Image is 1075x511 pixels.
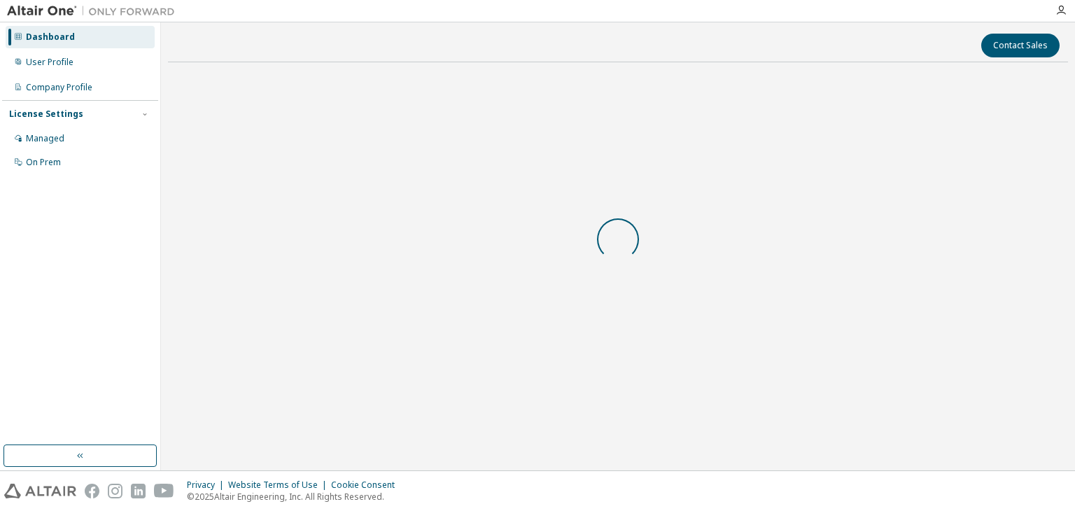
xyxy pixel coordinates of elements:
[26,31,75,43] div: Dashboard
[331,479,403,491] div: Cookie Consent
[4,484,76,498] img: altair_logo.svg
[85,484,99,498] img: facebook.svg
[26,133,64,144] div: Managed
[187,491,403,503] p: © 2025 Altair Engineering, Inc. All Rights Reserved.
[26,57,73,68] div: User Profile
[154,484,174,498] img: youtube.svg
[108,484,122,498] img: instagram.svg
[228,479,331,491] div: Website Terms of Use
[981,34,1060,57] button: Contact Sales
[131,484,146,498] img: linkedin.svg
[187,479,228,491] div: Privacy
[9,108,83,120] div: License Settings
[7,4,182,18] img: Altair One
[26,82,92,93] div: Company Profile
[26,157,61,168] div: On Prem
